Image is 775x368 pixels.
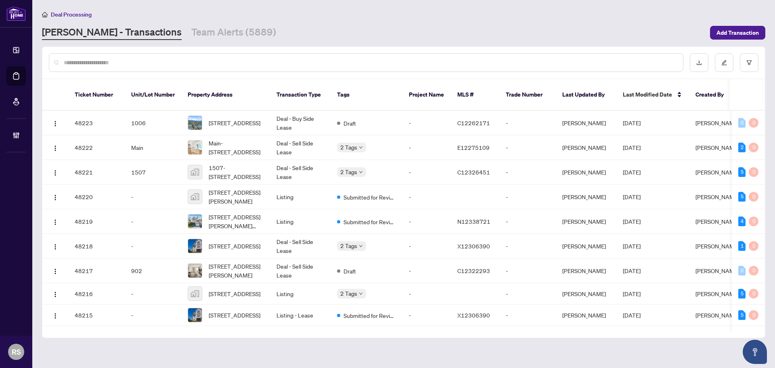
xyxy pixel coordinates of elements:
[746,60,752,65] span: filter
[616,79,689,111] th: Last Modified Date
[738,143,746,152] div: 2
[188,190,202,204] img: thumbnail-img
[457,168,490,176] span: C12326451
[52,194,59,201] img: Logo
[556,234,616,259] td: [PERSON_NAME]
[499,259,556,283] td: -
[738,118,746,128] div: 0
[740,53,758,72] button: filter
[749,241,758,251] div: 0
[68,160,125,185] td: 48221
[270,283,331,305] td: Listing
[695,242,739,250] span: [PERSON_NAME]
[68,234,125,259] td: 48218
[721,60,727,65] span: edit
[188,141,202,154] img: thumbnail-img
[689,79,737,111] th: Created By
[12,346,21,357] span: RS
[402,185,451,209] td: -
[340,143,357,152] span: 2 Tags
[331,79,402,111] th: Tags
[270,79,331,111] th: Transaction Type
[209,163,264,181] span: 1507-[STREET_ADDRESS]
[499,234,556,259] td: -
[209,262,264,280] span: [STREET_ADDRESS][PERSON_NAME]
[6,6,26,21] img: logo
[695,119,739,126] span: [PERSON_NAME]
[402,160,451,185] td: -
[749,143,758,152] div: 0
[188,287,202,301] img: thumbnail-img
[402,111,451,135] td: -
[188,264,202,278] img: thumbnail-img
[695,267,739,274] span: [PERSON_NAME]
[623,90,672,99] span: Last Modified Date
[623,119,641,126] span: [DATE]
[402,234,451,259] td: -
[188,308,202,322] img: thumbnail-img
[359,170,363,174] span: down
[52,145,59,151] img: Logo
[68,111,125,135] td: 48223
[623,242,641,250] span: [DATE]
[125,305,181,326] td: -
[556,259,616,283] td: [PERSON_NAME]
[402,79,451,111] th: Project Name
[556,305,616,326] td: [PERSON_NAME]
[49,309,62,322] button: Logo
[49,116,62,129] button: Logo
[49,287,62,300] button: Logo
[402,283,451,305] td: -
[191,25,276,40] a: Team Alerts (5889)
[270,185,331,209] td: Listing
[623,193,641,200] span: [DATE]
[749,217,758,226] div: 0
[710,26,765,40] button: Add Transaction
[52,120,59,127] img: Logo
[695,218,739,225] span: [PERSON_NAME]
[402,305,451,326] td: -
[52,313,59,319] img: Logo
[402,259,451,283] td: -
[340,289,357,298] span: 2 Tags
[344,193,396,202] span: Submitted for Review
[52,219,59,225] img: Logo
[623,144,641,151] span: [DATE]
[499,79,556,111] th: Trade Number
[556,79,616,111] th: Last Updated By
[209,289,260,298] span: [STREET_ADDRESS]
[49,166,62,179] button: Logo
[556,160,616,185] td: [PERSON_NAME]
[49,141,62,154] button: Logo
[209,139,264,156] span: Main-[STREET_ADDRESS]
[690,53,708,72] button: download
[696,60,702,65] span: download
[738,241,746,251] div: 1
[695,168,739,176] span: [PERSON_NAME]
[344,217,396,226] span: Submitted for Review
[270,135,331,160] td: Deal - Sell Side Lease
[344,119,356,128] span: Draft
[270,259,331,283] td: Deal - Sell Side Lease
[42,12,48,17] span: home
[68,283,125,305] td: 48216
[402,135,451,160] td: -
[359,145,363,149] span: down
[125,111,181,135] td: 1006
[749,192,758,202] div: 0
[209,212,264,230] span: [STREET_ADDRESS][PERSON_NAME][PERSON_NAME]
[457,144,490,151] span: E12275109
[68,259,125,283] td: 48217
[556,135,616,160] td: [PERSON_NAME]
[556,283,616,305] td: [PERSON_NAME]
[68,209,125,234] td: 48219
[499,305,556,326] td: -
[209,242,260,250] span: [STREET_ADDRESS]
[556,185,616,209] td: [PERSON_NAME]
[623,168,641,176] span: [DATE]
[623,311,641,319] span: [DATE]
[457,218,490,225] span: N12338721
[749,167,758,177] div: 0
[695,290,739,297] span: [PERSON_NAME]
[181,79,270,111] th: Property Address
